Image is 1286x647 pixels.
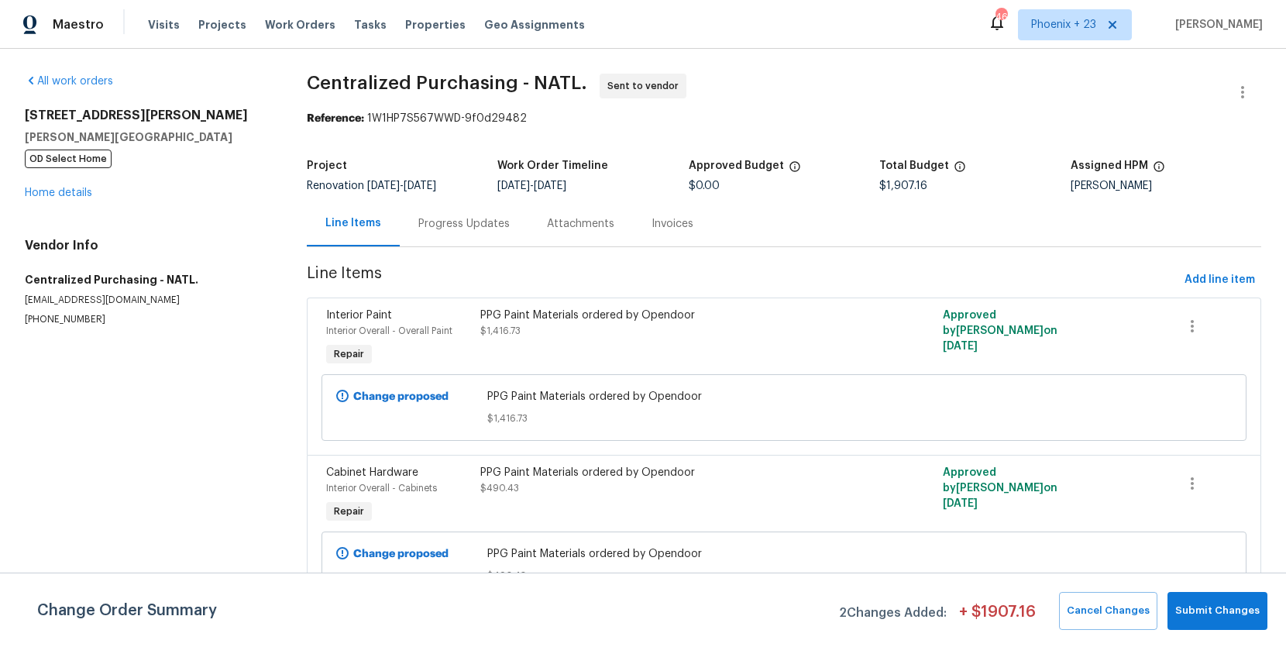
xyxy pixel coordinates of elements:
span: The total cost of line items that have been proposed by Opendoor. This sum includes line items th... [954,160,966,181]
span: [DATE] [534,181,566,191]
p: [PHONE_NUMBER] [25,313,270,326]
button: Submit Changes [1167,592,1267,630]
span: Properties [405,17,466,33]
span: Tasks [354,19,387,30]
span: - [497,181,566,191]
span: 2 Changes Added: [839,598,947,630]
span: Add line item [1185,270,1255,290]
h5: Centralized Purchasing - NATL. [25,272,270,287]
span: [PERSON_NAME] [1169,17,1263,33]
div: Line Items [325,215,381,231]
div: Invoices [652,216,693,232]
span: $490.43 [487,568,1081,583]
span: Interior Overall - Cabinets [326,484,437,493]
span: Interior Overall - Overall Paint [326,326,452,336]
span: Work Orders [265,17,335,33]
b: Reference: [307,113,364,124]
span: Geo Assignments [484,17,585,33]
div: Attachments [547,216,614,232]
h4: Vendor Info [25,238,270,253]
span: Projects [198,17,246,33]
span: Repair [328,504,370,519]
h5: Work Order Timeline [497,160,608,171]
b: Change proposed [353,391,449,402]
span: Repair [328,346,370,362]
div: 1W1HP7S567WWD-9f0d29482 [307,111,1261,126]
span: Maestro [53,17,104,33]
span: The hpm assigned to this work order. [1153,160,1165,181]
h5: Total Budget [879,160,949,171]
h5: Project [307,160,347,171]
span: PPG Paint Materials ordered by Opendoor [487,389,1081,404]
h5: Assigned HPM [1071,160,1148,171]
span: [DATE] [943,341,978,352]
h5: Approved Budget [689,160,784,171]
span: Change Order Summary [37,592,217,630]
div: [PERSON_NAME] [1071,181,1261,191]
p: [EMAIL_ADDRESS][DOMAIN_NAME] [25,294,270,307]
span: Centralized Purchasing - NATL. [307,74,587,92]
span: Line Items [307,266,1178,294]
button: Add line item [1178,266,1261,294]
span: [DATE] [497,181,530,191]
a: Home details [25,188,92,198]
div: 466 [995,9,1006,25]
span: $0.00 [689,181,720,191]
b: Change proposed [353,549,449,559]
span: [DATE] [404,181,436,191]
span: $490.43 [480,484,519,493]
span: Phoenix + 23 [1031,17,1096,33]
div: PPG Paint Materials ordered by Opendoor [480,308,857,323]
div: Progress Updates [418,216,510,232]
div: PPG Paint Materials ordered by Opendoor [480,465,857,480]
span: $1,907.16 [879,181,927,191]
button: Cancel Changes [1059,592,1157,630]
span: Visits [148,17,180,33]
span: [DATE] [367,181,400,191]
h5: [PERSON_NAME][GEOGRAPHIC_DATA] [25,129,270,145]
span: Sent to vendor [607,78,685,94]
span: OD Select Home [25,150,112,168]
span: Approved by [PERSON_NAME] on [943,467,1057,509]
span: Submit Changes [1175,602,1260,620]
span: $1,416.73 [487,411,1081,426]
span: Interior Paint [326,310,392,321]
span: The total cost of line items that have been approved by both Opendoor and the Trade Partner. This... [789,160,801,181]
span: Cancel Changes [1067,602,1150,620]
h2: [STREET_ADDRESS][PERSON_NAME] [25,108,270,123]
span: $1,416.73 [480,326,521,336]
span: Cabinet Hardware [326,467,418,478]
span: + $ 1907.16 [959,604,1036,630]
span: PPG Paint Materials ordered by Opendoor [487,546,1081,562]
a: All work orders [25,76,113,87]
span: Renovation [307,181,436,191]
span: [DATE] [943,498,978,509]
span: - [367,181,436,191]
span: Approved by [PERSON_NAME] on [943,310,1057,352]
